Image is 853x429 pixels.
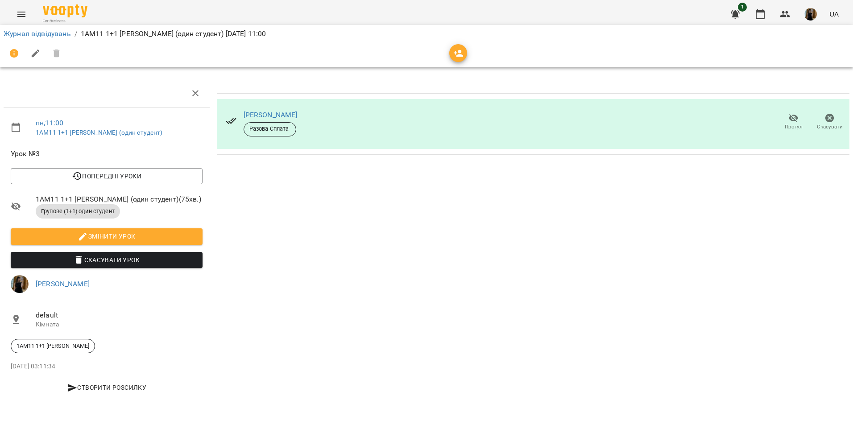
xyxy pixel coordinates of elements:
[785,123,803,131] span: Прогул
[36,320,203,329] p: Кімната
[11,228,203,244] button: Змінити урок
[11,4,32,25] button: Menu
[11,362,203,371] p: [DATE] 03:11:34
[36,207,120,215] span: Групове (1+1) один студент
[11,339,95,353] div: 1АМ11 1+1 [PERSON_NAME]
[738,3,747,12] span: 1
[775,110,812,135] button: Прогул
[11,379,203,396] button: Створити розсилку
[11,342,95,350] span: 1АМ11 1+1 [PERSON_NAME]
[11,148,203,159] span: Урок №3
[18,231,195,242] span: Змінити урок
[826,6,842,22] button: UA
[817,123,843,131] span: Скасувати
[75,29,77,39] li: /
[11,275,29,293] img: 283d04c281e4d03bc9b10f0e1c453e6b.jpg
[36,310,203,321] span: default
[18,171,195,181] span: Попередні уроки
[36,194,203,205] span: 1АМ11 1+1 [PERSON_NAME] (один студент) ( 75 хв. )
[829,9,839,19] span: UA
[36,129,163,136] a: 1АМ11 1+1 [PERSON_NAME] (один студент)
[4,29,71,38] a: Журнал відвідувань
[812,110,848,135] button: Скасувати
[18,255,195,265] span: Скасувати Урок
[244,111,298,119] a: [PERSON_NAME]
[81,29,266,39] p: 1АМ11 1+1 [PERSON_NAME] (один студент) [DATE] 11:00
[11,168,203,184] button: Попередні уроки
[36,119,63,127] a: пн , 11:00
[36,280,90,288] a: [PERSON_NAME]
[4,29,849,39] nav: breadcrumb
[804,8,817,21] img: 283d04c281e4d03bc9b10f0e1c453e6b.jpg
[43,18,87,24] span: For Business
[11,252,203,268] button: Скасувати Урок
[14,382,199,393] span: Створити розсилку
[244,125,296,133] span: Разова Сплата
[43,4,87,17] img: Voopty Logo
